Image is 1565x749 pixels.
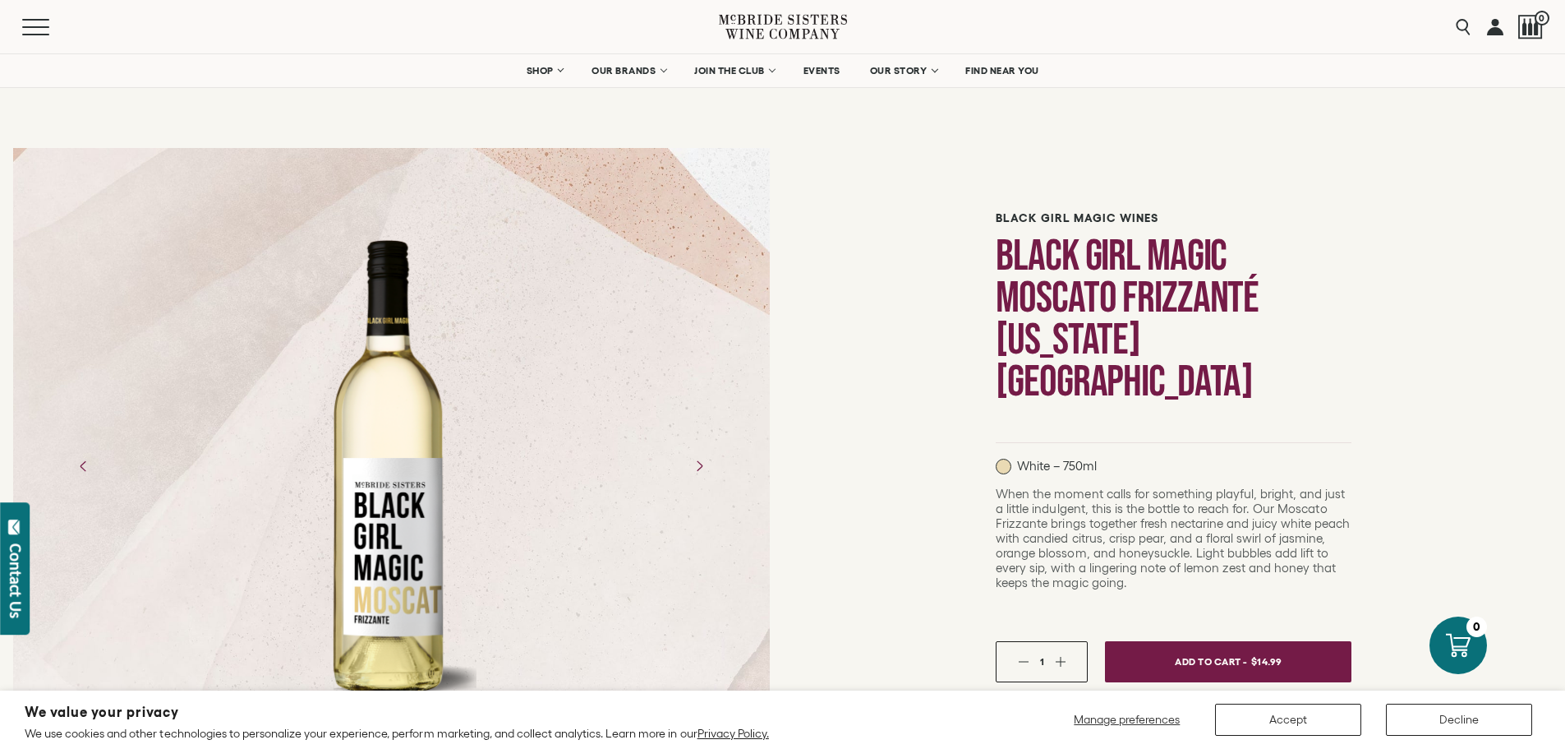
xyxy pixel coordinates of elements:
[996,459,1097,474] p: White – 750ml
[793,54,851,87] a: EVENTS
[684,54,785,87] a: JOIN THE CLUB
[996,487,1350,589] span: When the moment calls for something playful, bright, and just a little indulgent, this is the bot...
[1040,656,1044,667] span: 1
[25,726,769,741] p: We use cookies and other technologies to personalize your experience, perform marketing, and coll...
[62,445,105,488] button: Previous
[1251,650,1282,673] span: $14.99
[22,19,81,35] button: Mobile Menu Trigger
[694,65,765,76] span: JOIN THE CLUB
[996,235,1351,403] h1: Black Girl Magic Moscato Frizzanté [US_STATE] [GEOGRAPHIC_DATA]
[965,65,1039,76] span: FIND NEAR YOU
[678,445,720,488] button: Next
[1386,704,1532,736] button: Decline
[7,543,24,618] div: Contact Us
[870,65,927,76] span: OUR STORY
[697,727,769,740] a: Privacy Policy.
[526,65,554,76] span: SHOP
[955,54,1050,87] a: FIND NEAR YOU
[1466,617,1487,637] div: 0
[859,54,947,87] a: OUR STORY
[1064,704,1190,736] button: Manage preferences
[1105,641,1351,682] button: Add To Cart - $14.99
[515,54,573,87] a: SHOP
[1175,650,1247,673] span: Add To Cart -
[1215,704,1361,736] button: Accept
[591,65,656,76] span: OUR BRANDS
[1074,713,1180,726] span: Manage preferences
[996,211,1351,225] h6: Black Girl Magic Wines
[1535,11,1549,25] span: 0
[581,54,675,87] a: OUR BRANDS
[25,705,769,719] h2: We value your privacy
[803,65,840,76] span: EVENTS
